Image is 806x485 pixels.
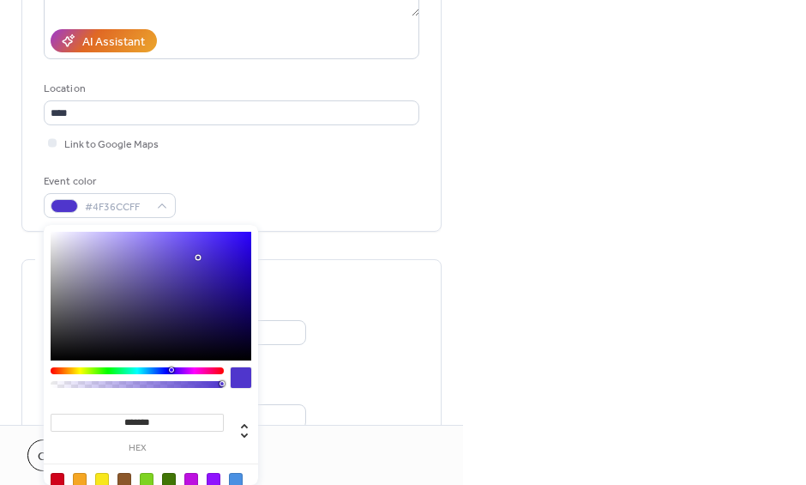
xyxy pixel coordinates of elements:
[38,448,83,466] span: Cancel
[64,136,159,154] span: Link to Google Maps
[85,198,148,216] span: #4F36CCFF
[27,440,93,471] button: Cancel
[82,33,145,52] div: AI Assistant
[51,29,157,52] button: AI Assistant
[44,80,416,98] div: Location
[51,444,224,453] label: hex
[44,173,172,191] div: Event color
